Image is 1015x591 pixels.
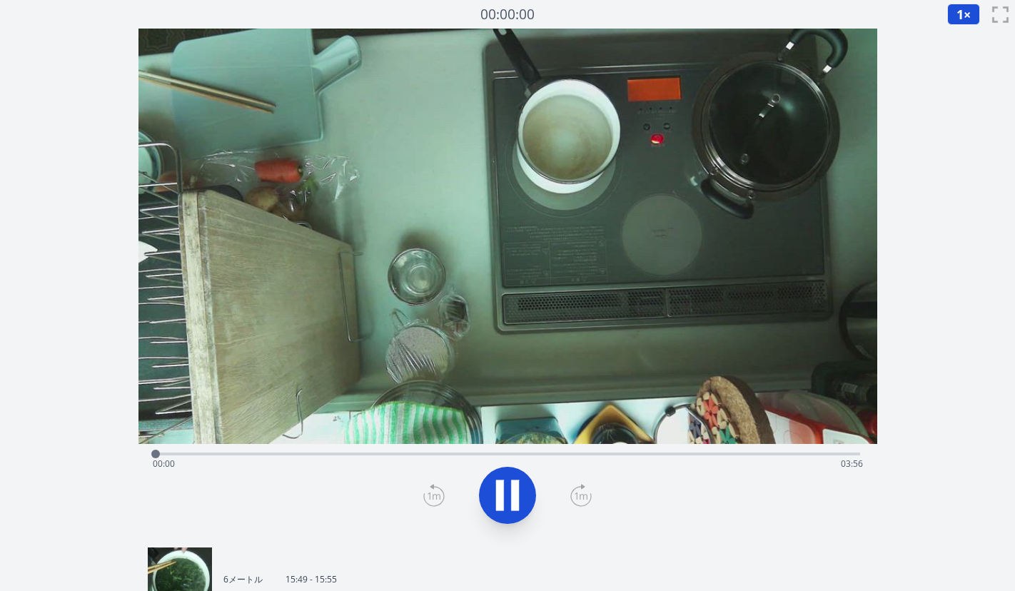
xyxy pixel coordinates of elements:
[956,6,964,23] font: 1
[480,4,535,24] font: 00:00:00
[964,6,971,23] font: ×
[286,573,337,585] font: 15:49 - 15:55
[947,4,980,25] button: 1×
[223,573,263,585] font: 6メートル
[841,458,863,470] span: 03:56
